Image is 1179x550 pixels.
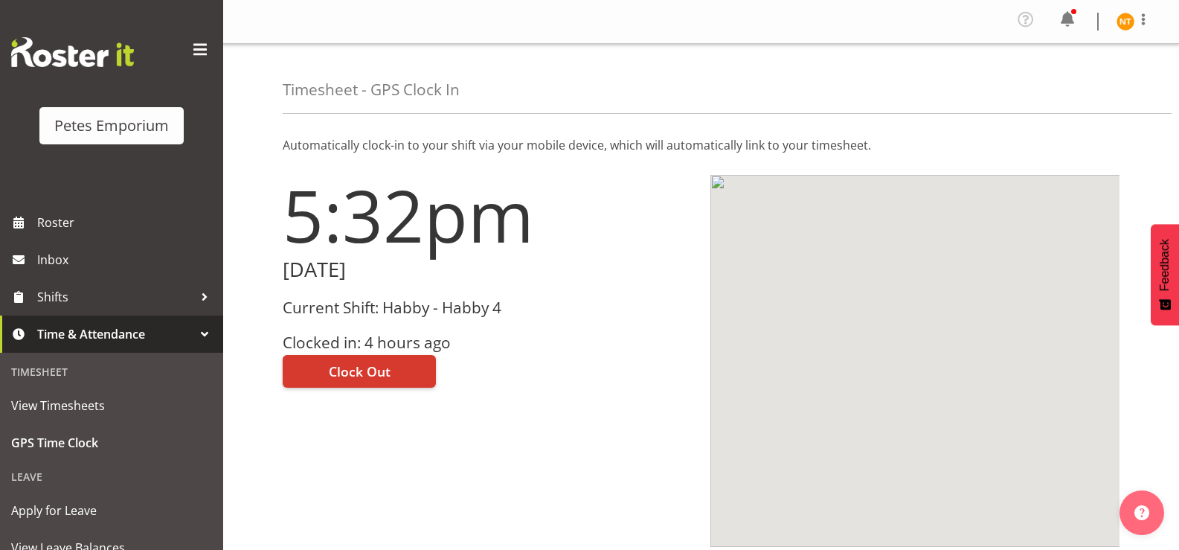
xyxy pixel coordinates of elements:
p: Automatically clock-in to your shift via your mobile device, which will automatically link to you... [283,136,1119,154]
h4: Timesheet - GPS Clock In [283,81,460,98]
div: Petes Emporium [54,115,169,137]
h3: Clocked in: 4 hours ago [283,334,693,351]
span: Time & Attendance [37,323,193,345]
div: Leave [4,461,219,492]
span: View Timesheets [11,394,212,417]
button: Clock Out [283,355,436,388]
span: Feedback [1158,239,1172,291]
span: Inbox [37,249,216,271]
img: Rosterit website logo [11,37,134,67]
a: Apply for Leave [4,492,219,529]
button: Feedback - Show survey [1151,224,1179,325]
h2: [DATE] [283,258,693,281]
img: nicole-thomson8388.jpg [1117,13,1134,31]
span: GPS Time Clock [11,432,212,454]
h1: 5:32pm [283,175,693,255]
span: Clock Out [329,362,391,381]
span: Roster [37,211,216,234]
span: Apply for Leave [11,499,212,522]
a: View Timesheets [4,387,219,424]
img: help-xxl-2.png [1134,505,1149,520]
a: GPS Time Clock [4,424,219,461]
h3: Current Shift: Habby - Habby 4 [283,299,693,316]
div: Timesheet [4,356,219,387]
span: Shifts [37,286,193,308]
